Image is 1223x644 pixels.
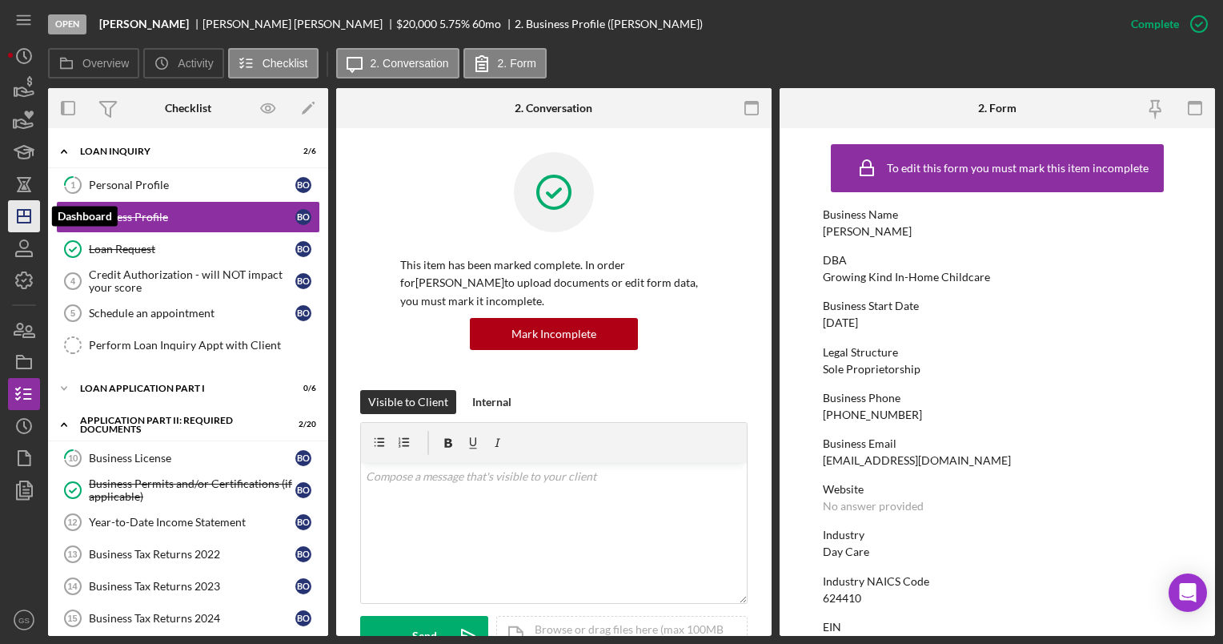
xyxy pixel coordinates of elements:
[1169,574,1207,612] div: Open Intercom Messenger
[68,453,78,463] tspan: 10
[56,265,320,297] a: 4Credit Authorization - will NOT impact your scoreBO
[295,578,311,594] div: B O
[1131,8,1179,40] div: Complete
[823,254,1171,267] div: DBA
[823,316,858,329] div: [DATE]
[287,147,316,156] div: 2 / 6
[439,18,470,30] div: 5.75 %
[336,48,459,78] button: 2. Conversation
[464,390,519,414] button: Internal
[89,179,295,191] div: Personal Profile
[887,162,1149,175] div: To edit this form you must mark this item incomplete
[371,57,449,70] label: 2. Conversation
[295,546,311,562] div: B O
[823,529,1171,541] div: Industry
[295,305,311,321] div: B O
[8,604,40,636] button: GS
[89,580,295,593] div: Business Tax Returns 2023
[823,500,924,513] div: No answer provided
[67,517,77,527] tspan: 12
[99,18,189,30] b: [PERSON_NAME]
[823,483,1171,496] div: Website
[143,48,223,78] button: Activity
[56,538,320,570] a: 13Business Tax Returns 2022BO
[368,390,448,414] div: Visible to Client
[89,612,295,625] div: Business Tax Returns 2024
[48,14,86,34] div: Open
[295,273,311,289] div: B O
[89,339,319,352] div: Perform Loan Inquiry Appt with Client
[89,477,295,503] div: Business Permits and/or Certifications (if applicable)
[823,208,1171,221] div: Business Name
[823,621,1171,634] div: EIN
[287,420,316,429] div: 2 / 20
[80,147,276,156] div: Loan Inquiry
[89,307,295,320] div: Schedule an appointment
[472,390,511,414] div: Internal
[56,474,320,506] a: Business Permits and/or Certifications (if applicable)BO
[295,514,311,530] div: B O
[823,346,1171,359] div: Legal Structure
[1115,8,1215,40] button: Complete
[295,482,311,498] div: B O
[823,271,990,284] div: Growing Kind In-Home Childcare
[70,179,75,190] tspan: 1
[165,102,211,115] div: Checklist
[978,102,1016,115] div: 2. Form
[400,256,708,310] p: This item has been marked complete. In order for [PERSON_NAME] to upload documents or edit form d...
[823,225,912,238] div: [PERSON_NAME]
[80,384,276,393] div: Loan Application Part I
[56,297,320,329] a: 5Schedule an appointmentBO
[89,243,295,256] div: Loan Request
[202,18,396,30] div: [PERSON_NAME] [PERSON_NAME]
[472,18,501,30] div: 60 mo
[823,575,1171,588] div: Industry NAICS Code
[56,602,320,634] a: 15Business Tax Returns 2024BO
[89,548,295,561] div: Business Tax Returns 2022
[67,582,78,591] tspan: 14
[823,592,861,605] div: 624410
[823,454,1011,467] div: [EMAIL_ADDRESS][DOMAIN_NAME]
[263,57,308,70] label: Checklist
[89,211,295,223] div: Business Profile
[56,570,320,602] a: 14Business Tax Returns 2023BO
[82,57,129,70] label: Overview
[823,363,920,376] div: Sole Proprietorship
[360,390,456,414] button: Visible to Client
[56,233,320,265] a: Loan RequestBO
[295,209,311,225] div: B O
[823,545,869,558] div: Day Care
[56,329,320,361] a: Perform Loan Inquiry Appt with Client
[56,201,320,233] a: Business ProfileBO
[56,442,320,474] a: 10Business LicenseBO
[463,48,547,78] button: 2. Form
[67,549,77,559] tspan: 13
[823,437,1171,450] div: Business Email
[823,409,922,421] div: [PHONE_NUMBER]
[287,384,316,393] div: 0 / 6
[515,18,703,30] div: 2. Business Profile ([PERSON_NAME])
[56,169,320,201] a: 1Personal ProfileBO
[48,48,139,78] button: Overview
[511,318,596,350] div: Mark Incomplete
[470,318,638,350] button: Mark Incomplete
[18,616,30,625] text: GS
[396,17,437,30] span: $20,000
[56,506,320,538] a: 12Year-to-Date Income StatementBO
[295,177,311,193] div: B O
[228,48,319,78] button: Checklist
[80,416,276,434] div: Application Part II: Required Documents
[89,452,295,465] div: Business License
[823,392,1171,405] div: Business Phone
[178,57,213,70] label: Activity
[70,276,76,286] tspan: 4
[70,308,75,318] tspan: 5
[89,516,295,529] div: Year-to-Date Income Statement
[89,268,295,294] div: Credit Authorization - will NOT impact your score
[295,450,311,466] div: B O
[823,300,1171,312] div: Business Start Date
[67,614,77,623] tspan: 15
[498,57,536,70] label: 2. Form
[295,610,311,626] div: B O
[515,102,592,115] div: 2. Conversation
